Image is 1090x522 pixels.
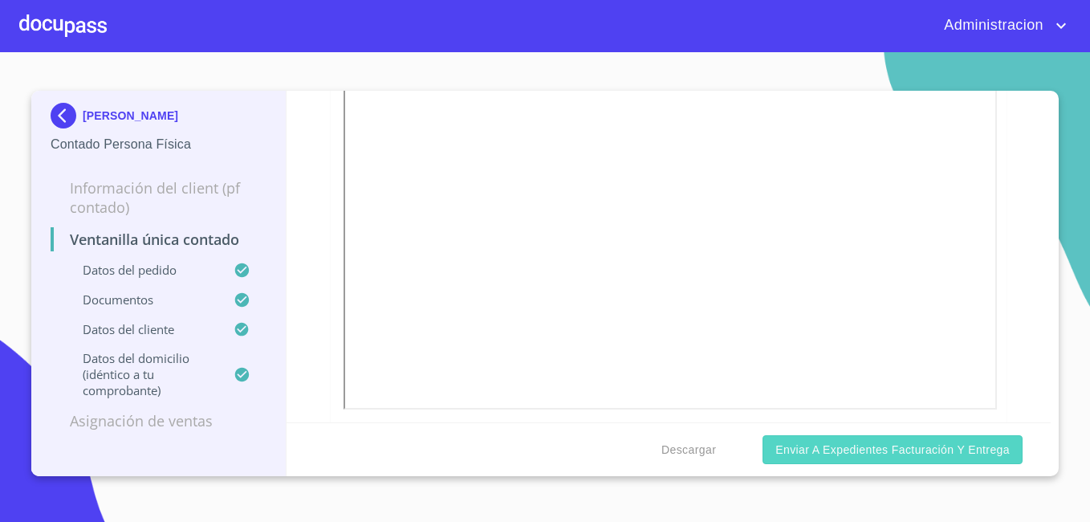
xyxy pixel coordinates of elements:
p: [PERSON_NAME] [83,109,178,122]
button: Descargar [655,435,722,465]
button: account of current user [932,13,1071,39]
span: Descargar [661,440,716,460]
p: Información del Client (PF contado) [51,178,266,217]
span: Enviar a Expedientes Facturación y Entrega [775,440,1010,460]
p: Datos del domicilio (idéntico a tu comprobante) [51,350,234,398]
p: Ventanilla única contado [51,230,266,249]
p: Datos del pedido [51,262,234,278]
p: Asignación de Ventas [51,411,266,430]
img: Docupass spot blue [51,103,83,128]
p: Documentos [51,292,234,308]
p: Contado Persona Física [51,135,266,154]
div: [PERSON_NAME] [51,103,266,135]
button: Enviar a Expedientes Facturación y Entrega [763,435,1023,465]
p: Datos del cliente [51,321,234,337]
span: Administracion [932,13,1051,39]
